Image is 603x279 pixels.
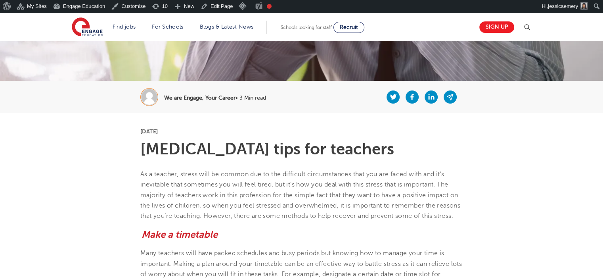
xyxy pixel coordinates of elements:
span: jessicaemery [548,3,578,9]
p: [DATE] [140,129,463,134]
a: For Schools [152,24,183,30]
span: Schools looking for staff [281,25,332,30]
img: Engage Education [72,17,103,37]
b: We are Engage, Your Career [164,95,235,101]
p: • 3 Min read [164,95,266,101]
a: Blogs & Latest News [200,24,254,30]
a: Recruit [333,22,364,33]
span: As a teacher, stress will be common due to the difficult circumstances that you are faced with an... [140,171,460,219]
h1: [MEDICAL_DATA] tips for teachers [140,141,463,157]
span: Recruit [340,24,358,30]
div: Focus keyphrase not set [267,4,272,9]
a: Sign up [479,21,514,33]
a: Find jobs [113,24,136,30]
i: Make a timetable [142,229,218,240]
